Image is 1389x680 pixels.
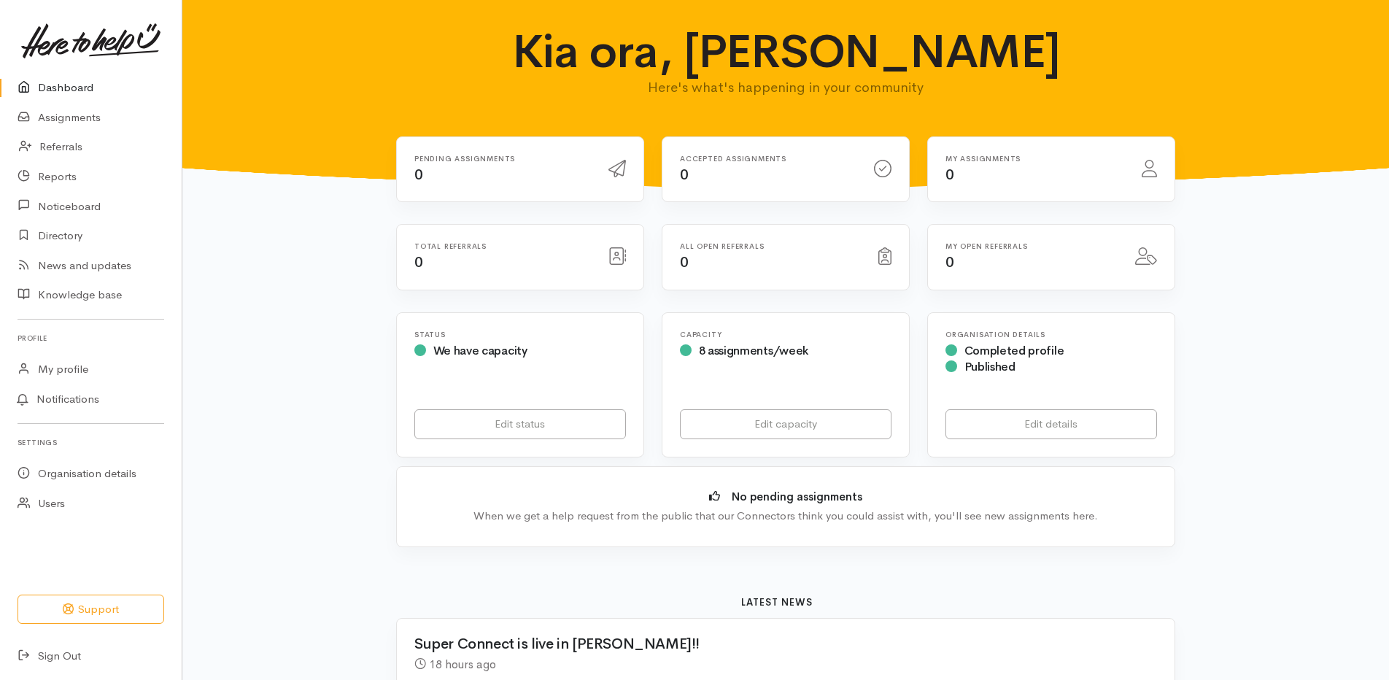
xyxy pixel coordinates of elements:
[419,508,1153,525] div: When we get a help request from the public that our Connectors think you could assist with, you'l...
[414,242,591,250] h6: Total referrals
[680,253,689,271] span: 0
[414,409,626,439] a: Edit status
[680,331,891,339] h6: Capacity
[414,155,591,163] h6: Pending assignments
[680,166,689,184] span: 0
[964,359,1015,374] span: Published
[680,409,891,439] a: Edit capacity
[964,343,1064,358] span: Completed profile
[414,253,423,271] span: 0
[945,253,954,271] span: 0
[18,433,164,452] h6: Settings
[433,343,527,358] span: We have capacity
[414,166,423,184] span: 0
[502,26,1070,77] h1: Kia ora, [PERSON_NAME]
[680,155,856,163] h6: Accepted assignments
[18,328,164,348] h6: Profile
[429,657,496,672] time: 18 hours ago
[414,636,1140,652] h2: Super Connect is live in [PERSON_NAME]!!
[741,596,813,608] b: Latest news
[18,595,164,625] button: Support
[945,166,954,184] span: 0
[945,331,1157,339] h6: Organisation Details
[945,409,1157,439] a: Edit details
[680,242,861,250] h6: All open referrals
[732,490,862,503] b: No pending assignments
[414,331,626,339] h6: Status
[502,77,1070,98] p: Here's what's happening in your community
[945,242,1118,250] h6: My open referrals
[699,343,808,358] span: 8 assignments/week
[945,155,1124,163] h6: My assignments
